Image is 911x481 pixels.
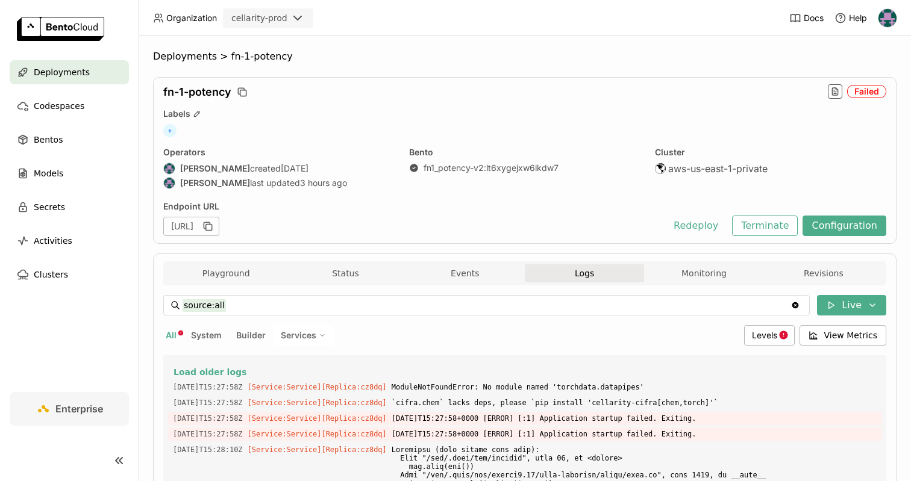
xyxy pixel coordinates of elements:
[164,163,175,174] img: Ragy
[803,216,886,236] button: Configuration
[644,264,763,282] button: Monitoring
[34,166,63,181] span: Models
[34,132,63,147] span: Bentos
[17,17,104,41] img: logo
[321,430,386,438] span: [Replica:cz8dq]
[764,264,883,282] button: Revisions
[173,396,243,409] span: 2025-09-08T15:27:58.610Z
[153,51,217,63] span: Deployments
[174,367,246,377] span: Load older logs
[732,216,798,236] button: Terminate
[231,51,293,63] span: fn-1-potency
[321,445,386,454] span: [Replica:cz8dq]
[248,399,322,407] span: [Service:Service]
[166,13,217,23] span: Organization
[163,163,395,175] div: created
[163,85,231,99] span: fn-1-potency
[392,380,877,394] span: ModuleNotFoundError: No module named 'torchdata.datapipes'
[231,12,287,24] div: cellarity-prod
[575,268,594,279] span: Logs
[173,412,243,425] span: 2025-09-08T15:27:58.610Z
[153,51,897,63] nav: Breadcrumbs navigation
[191,330,222,340] span: System
[281,330,316,341] span: Services
[409,147,640,158] div: Bento
[424,163,559,173] a: fn1_potency-v2:lt6xygejxw6ikdw7
[173,443,243,456] span: 2025-09-08T15:28:10.381Z
[34,234,72,248] span: Activities
[804,13,824,23] span: Docs
[286,264,405,282] button: Status
[166,264,286,282] button: Playground
[10,262,129,287] a: Clusters
[665,216,727,236] button: Redeploy
[163,124,177,137] span: +
[878,9,897,27] img: Ragy
[800,325,887,346] button: View Metrics
[183,296,790,315] input: Search
[281,163,308,174] span: [DATE]
[321,383,386,391] span: [Replica:cz8dq]
[236,330,266,340] span: Builder
[405,264,525,282] button: Events
[655,147,886,158] div: Cluster
[289,13,290,25] input: Selected cellarity-prod.
[163,327,179,343] button: All
[392,427,877,441] span: [DATE]T15:27:58+0000 [ERROR] [:1] Application startup failed. Exiting.
[10,195,129,219] a: Secrets
[834,12,867,24] div: Help
[163,217,219,236] div: [URL]
[163,108,886,119] div: Labels
[668,163,768,175] span: aws-us-east-1-private
[163,201,659,212] div: Endpoint URL
[321,414,386,423] span: [Replica:cz8dq]
[273,325,334,346] div: Services
[10,161,129,185] a: Models
[789,12,824,24] a: Docs
[163,177,395,189] div: last updated
[10,392,129,426] a: Enterprise
[744,325,795,346] div: Levels
[392,412,877,425] span: [DATE]T15:27:58+0000 [ERROR] [:1] Application startup failed. Exiting.
[180,163,250,174] strong: [PERSON_NAME]
[321,399,386,407] span: [Replica:cz8dq]
[217,51,231,63] span: >
[173,365,877,379] button: Load older logs
[392,396,877,409] span: `cifra.chem` lacks deps, please `pip install 'cellarity-cifra[chem,torch]'`
[189,327,224,343] button: System
[173,380,243,394] span: 2025-09-08T15:27:58.610Z
[248,445,322,454] span: [Service:Service]
[166,330,177,340] span: All
[10,60,129,84] a: Deployments
[10,94,129,118] a: Codespaces
[817,295,886,315] button: Live
[34,200,65,214] span: Secrets
[34,99,84,113] span: Codespaces
[790,300,800,310] svg: Clear value
[10,229,129,253] a: Activities
[752,330,777,340] span: Levels
[180,178,250,188] strong: [PERSON_NAME]
[234,327,268,343] button: Builder
[824,329,878,341] span: View Metrics
[847,85,886,98] div: Failed
[300,178,347,188] span: 3 hours ago
[55,403,103,415] span: Enterprise
[173,427,243,441] span: 2025-09-08T15:27:58.610Z
[163,147,395,158] div: Operators
[849,13,867,23] span: Help
[248,383,322,391] span: [Service:Service]
[248,414,322,423] span: [Service:Service]
[34,267,68,282] span: Clusters
[34,65,90,79] span: Deployments
[164,178,175,188] img: Ragy
[248,430,322,438] span: [Service:Service]
[10,128,129,152] a: Bentos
